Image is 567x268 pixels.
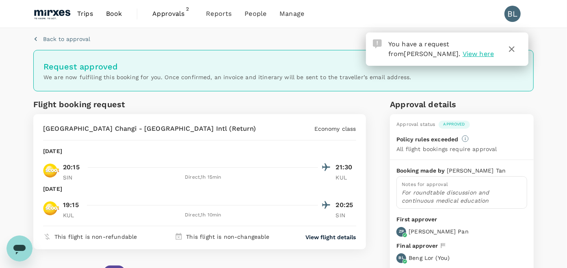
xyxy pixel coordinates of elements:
span: Manage [279,9,304,19]
p: This flight is non-refundable [54,233,137,241]
p: First approver [396,215,527,224]
img: TR [43,162,59,179]
div: BL [504,6,521,22]
p: KUL [63,211,83,219]
p: BL [399,255,404,261]
p: Policy rules exceeded [396,135,458,143]
p: [GEOGRAPHIC_DATA] Changi - [GEOGRAPHIC_DATA] Intl (Return) [43,124,256,134]
p: 20:25 [336,200,356,210]
p: [DATE] [43,147,62,155]
p: For roundtable discussion and continuous medical education [402,188,522,205]
p: We are now fulfiling this booking for you. Once confirmed, an invoice and itinerary will be sent ... [43,73,524,81]
span: Trips [77,9,93,19]
span: View here [463,50,494,58]
span: [PERSON_NAME] [404,50,459,58]
p: [PERSON_NAME] Tan [447,166,506,175]
p: All flight bookings require approval [396,145,497,153]
p: SIN [336,211,356,219]
p: 21:30 [336,162,356,172]
p: Economy class [314,125,356,133]
span: Notes for approval [402,182,448,187]
span: Approvals [152,9,193,19]
button: Back to approval [33,35,90,43]
p: KUL [336,173,356,182]
p: [PERSON_NAME] Pan [409,227,469,236]
span: 2 [183,5,191,13]
p: 20:15 [63,162,80,172]
p: This flight is non-changeable [186,233,269,241]
button: View flight details [306,233,356,241]
span: You have a request from . [388,40,461,58]
p: Booking made by [396,166,446,175]
h6: Approval details [390,98,534,111]
p: Beng Lor ( You ) [409,254,450,262]
p: [DATE] [43,185,62,193]
span: People [245,9,266,19]
div: Approval status [396,121,435,129]
div: Direct , 1h 15min [88,173,318,182]
img: Approval Request [373,39,382,48]
img: TR [43,200,59,216]
p: ZP [399,229,404,234]
span: Reports [206,9,232,19]
span: Approved [439,121,470,127]
iframe: Button to launch messaging window [6,236,32,262]
p: Final approver [396,242,438,250]
h6: Flight booking request [33,98,198,111]
div: Direct , 1h 10min [88,211,318,219]
p: SIN [63,173,83,182]
h6: Request approved [43,60,524,73]
img: Mirxes Holding Pte Ltd [33,5,71,23]
p: Back to approval [43,35,90,43]
span: Book [106,9,122,19]
p: 19:15 [63,200,79,210]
